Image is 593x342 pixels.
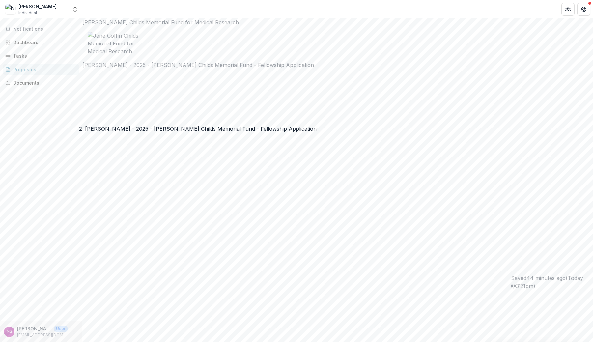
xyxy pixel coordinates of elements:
div: [PERSON_NAME] [18,3,57,10]
div: Nicolas Shealy [7,329,12,334]
button: More [70,328,78,336]
span: Notifications [13,26,77,32]
p: User [54,326,68,332]
div: Dashboard [13,39,74,46]
div: Documents [13,79,74,86]
div: [PERSON_NAME] - 2025 - [PERSON_NAME] Childs Memorial Fund - Fellowship Application [85,125,317,133]
h2: [PERSON_NAME] - 2025 - [PERSON_NAME] Childs Memorial Fund - Fellowship Application [82,61,593,69]
button: Get Help [577,3,590,16]
button: Open entity switcher [71,3,80,16]
p: [PERSON_NAME] [17,325,51,332]
a: Dashboard [3,37,79,48]
a: Proposals [3,64,79,75]
button: Partners [561,3,575,16]
div: Tasks [13,52,74,59]
a: Documents [3,77,79,88]
div: Saved 44 minutes ago ( Today @ 3:21pm ) [511,274,593,290]
button: Notifications [3,24,79,34]
a: Tasks [3,50,79,61]
img: Nicolas Gray Shealy [5,4,16,14]
p: [EMAIL_ADDRESS][DOMAIN_NAME] [17,332,68,338]
div: Proposals [13,66,74,73]
div: [PERSON_NAME] Childs Memorial Fund for Medical Research [82,18,593,26]
span: Individual [18,10,37,16]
